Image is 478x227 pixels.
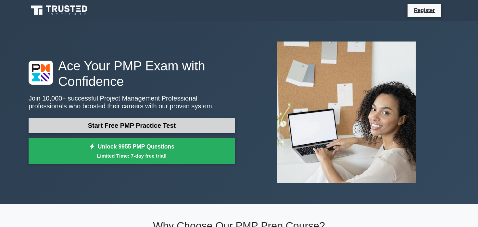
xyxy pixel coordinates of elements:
[37,152,227,160] small: Limited Time: 7-day free trial!
[29,58,235,89] h1: Ace Your PMP Exam with Confidence
[29,94,235,110] p: Join 10,000+ successful Project Management Professional professionals who boosted their careers w...
[29,118,235,133] a: Start Free PMP Practice Test
[410,6,439,14] a: Register
[29,138,235,164] a: Unlock 9955 PMP QuestionsLimited Time: 7-day free trial!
